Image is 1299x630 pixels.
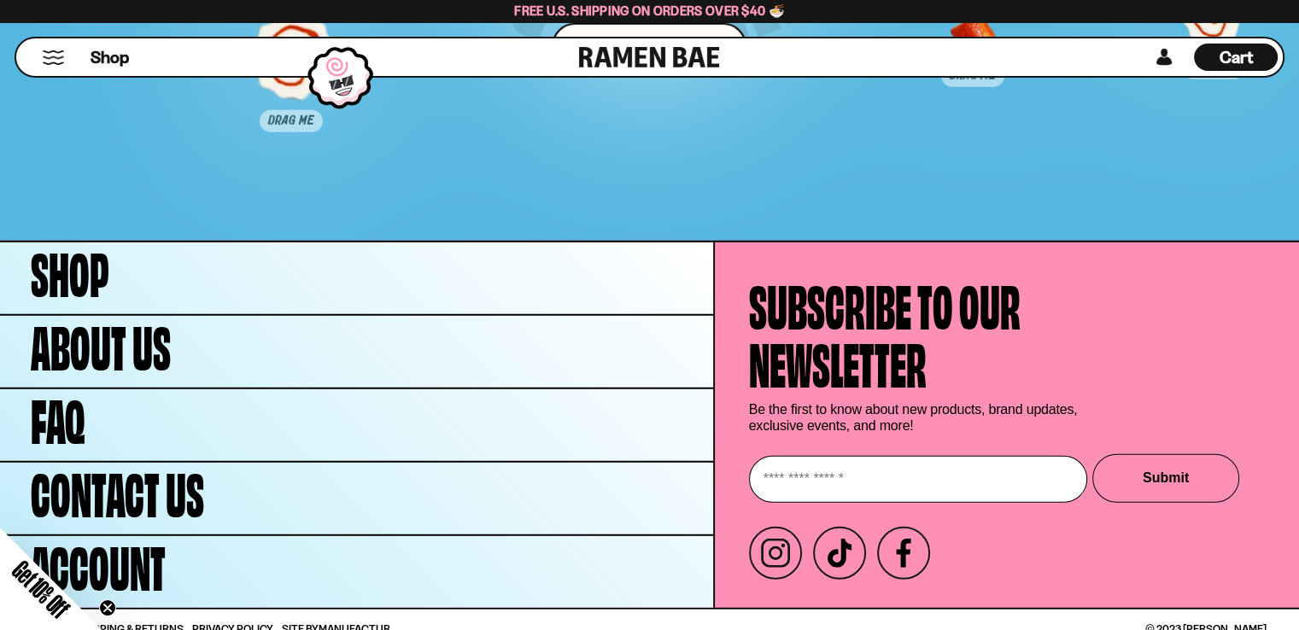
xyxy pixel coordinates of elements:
input: Enter your email [749,456,1087,503]
span: Cart [1220,47,1253,67]
div: Cart [1194,38,1278,76]
span: Shop [91,46,129,69]
p: Be the first to know about new products, brand updates, exclusive events, and more! [749,401,1091,434]
h4: Subscribe to our newsletter [749,273,1021,389]
span: Shop [31,241,109,299]
a: Shop [91,44,129,71]
span: Contact Us [31,461,204,519]
button: Submit [1092,454,1239,503]
span: Get 10% Off [8,556,74,622]
span: About Us [31,314,171,372]
span: FAQ [31,388,85,446]
span: Free U.S. Shipping on Orders over $40 🍜 [514,3,785,19]
button: Mobile Menu Trigger [42,50,65,65]
button: Close teaser [99,599,116,616]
